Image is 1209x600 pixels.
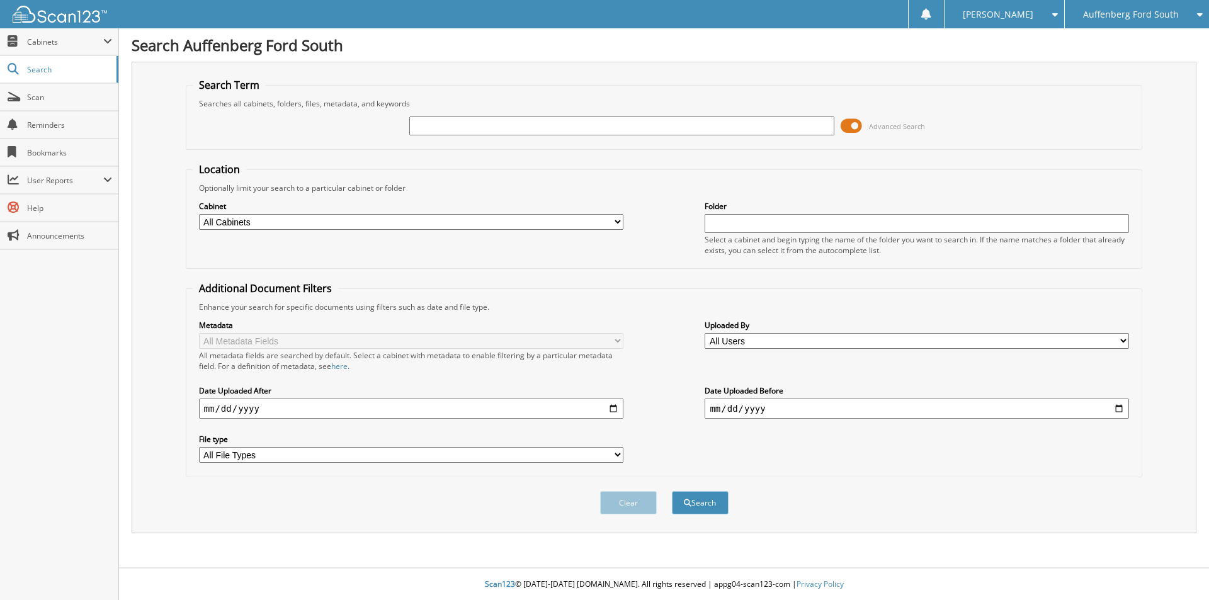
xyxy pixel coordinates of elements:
span: Help [27,203,112,213]
span: User Reports [27,175,103,186]
label: Date Uploaded Before [705,385,1129,396]
span: Bookmarks [27,147,112,158]
label: Uploaded By [705,320,1129,331]
span: [PERSON_NAME] [963,11,1033,18]
legend: Additional Document Filters [193,281,338,295]
label: Folder [705,201,1129,212]
div: All metadata fields are searched by default. Select a cabinet with metadata to enable filtering b... [199,350,623,371]
a: Privacy Policy [797,579,844,589]
button: Search [672,491,729,514]
label: Cabinet [199,201,623,212]
input: end [705,399,1129,419]
span: Scan123 [485,579,515,589]
div: Optionally limit your search to a particular cabinet or folder [193,183,1136,193]
div: © [DATE]-[DATE] [DOMAIN_NAME]. All rights reserved | appg04-scan123-com | [119,569,1209,600]
img: scan123-logo-white.svg [13,6,107,23]
a: here [331,361,348,371]
label: Date Uploaded After [199,385,623,396]
div: Select a cabinet and begin typing the name of the folder you want to search in. If the name match... [705,234,1129,256]
span: Auffenberg Ford South [1083,11,1179,18]
legend: Location [193,162,246,176]
button: Clear [600,491,657,514]
span: Scan [27,92,112,103]
span: Announcements [27,230,112,241]
label: File type [199,434,623,444]
label: Metadata [199,320,623,331]
input: start [199,399,623,419]
legend: Search Term [193,78,266,92]
h1: Search Auffenberg Ford South [132,35,1196,55]
span: Search [27,64,110,75]
span: Reminders [27,120,112,130]
div: Enhance your search for specific documents using filters such as date and file type. [193,302,1136,312]
span: Advanced Search [869,122,925,131]
span: Cabinets [27,37,103,47]
div: Searches all cabinets, folders, files, metadata, and keywords [193,98,1136,109]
